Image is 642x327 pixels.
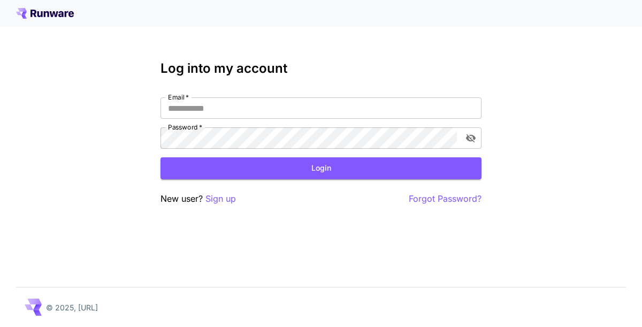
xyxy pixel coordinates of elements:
label: Email [168,93,189,102]
button: Sign up [205,192,236,206]
button: Forgot Password? [409,192,481,206]
p: © 2025, [URL] [46,302,98,313]
button: toggle password visibility [461,128,480,148]
label: Password [168,123,202,132]
h3: Log into my account [160,61,481,76]
p: New user? [160,192,236,206]
button: Login [160,157,481,179]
